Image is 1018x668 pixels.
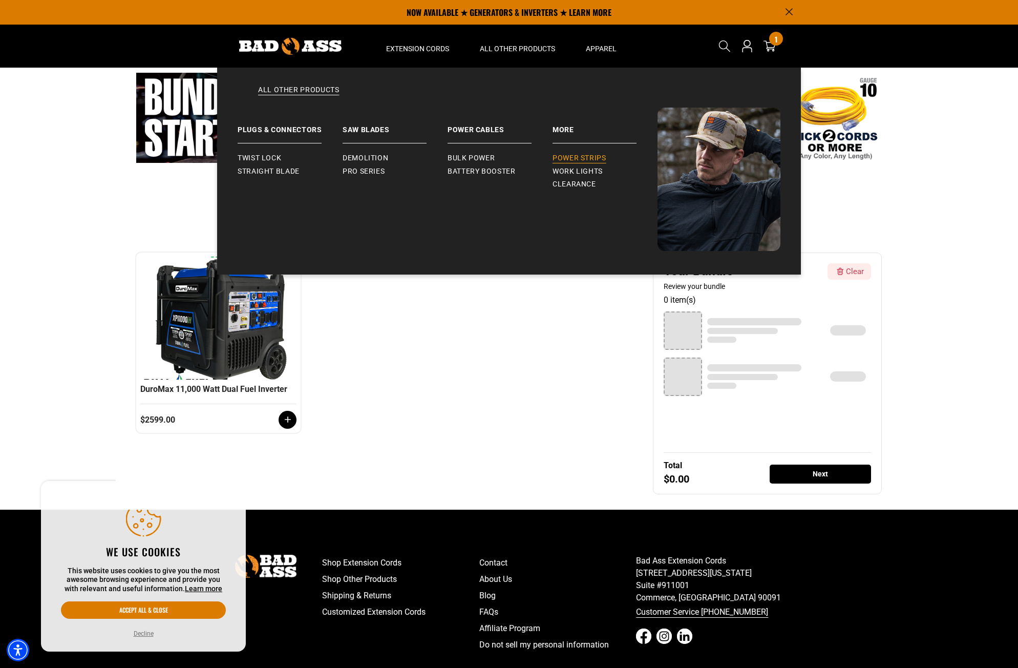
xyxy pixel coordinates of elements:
div: $0.00 [664,474,689,484]
span: All Other Products [480,44,555,53]
a: Plugs & Connectors [238,108,343,143]
div: Next [770,465,871,484]
div: Total [664,461,682,470]
a: Battery Booster More Power Strips [553,108,658,143]
a: Power Cables [448,108,553,143]
span: Clearance [553,180,596,189]
div: Accessibility Menu [7,639,29,661]
img: Bad Ass Extension Cords [239,38,342,55]
span: Pro Series [343,167,385,176]
a: Twist Lock [238,152,343,165]
a: All Other Products [238,85,780,108]
img: Promotional banner featuring bundle savings starting at $450, showcasing a generator, extension c... [136,73,881,163]
a: Shipping & Returns [322,588,479,604]
a: LinkedIn - open in a new tab [677,629,692,644]
img: Bad Ass Extension Cords [658,108,780,251]
span: Apparel [586,44,617,53]
div: Clear [846,266,864,278]
div: Review your bundle [664,281,823,291]
div: DuroMax 11,000 Watt Dual Fuel Inverter [140,384,296,404]
p: This website uses cookies to give you the most awesome browsing experience and provide you with r... [61,567,226,594]
span: Work Lights [553,167,603,176]
span: Extension Cords [386,44,449,53]
a: Bulk Power [448,152,553,165]
button: Decline [134,629,154,638]
p: Bad Ass Extension Cords [STREET_ADDRESS][US_STATE] Suite #911001 Commerce, [GEOGRAPHIC_DATA] 90091 [636,555,793,604]
button: Accept all & close [61,601,226,619]
a: Straight Blade [238,165,343,178]
span: Battery Booster [448,167,516,176]
span: 1 [775,35,777,43]
a: Affiliate Program [479,620,637,637]
summary: Apparel [570,25,632,68]
summary: Extension Cords [371,25,464,68]
a: Open this option [739,25,755,68]
a: FAQs [479,604,637,620]
span: Power Strips [553,154,606,163]
span: Twist Lock [238,154,281,163]
span: Demolition [343,154,388,163]
summary: All Other Products [464,25,570,68]
a: This website uses cookies to give you the most awesome browsing experience and provide you with r... [185,584,222,593]
div: $2599.00 [140,415,232,425]
a: Blog [479,588,637,604]
a: Shop Extension Cords [322,555,479,571]
img: Bad Ass Extension Cords [235,555,296,578]
a: Facebook - open in a new tab [636,629,651,644]
a: call 833-674-1699 [636,604,793,620]
a: About Us [479,571,637,588]
a: Saw Blades [343,108,448,143]
a: Battery Booster [448,165,553,178]
a: Power Strips [553,152,658,165]
aside: Cookie Consent [41,481,246,652]
span: Bulk Power [448,154,495,163]
div: 0 item(s) [664,294,871,306]
a: Contact [479,555,637,571]
a: Demolition [343,152,448,165]
summary: Search [716,38,733,54]
a: Shop Other Products [322,571,479,588]
a: Pro Series [343,165,448,178]
a: Do not sell my personal information [479,637,637,653]
a: Work Lights [553,165,658,178]
span: Straight Blade [238,167,300,176]
a: Instagram - open in a new tab [656,629,672,644]
a: Customized Extension Cords [322,604,479,620]
a: Clearance [553,178,658,191]
h2: We use cookies [61,545,226,558]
